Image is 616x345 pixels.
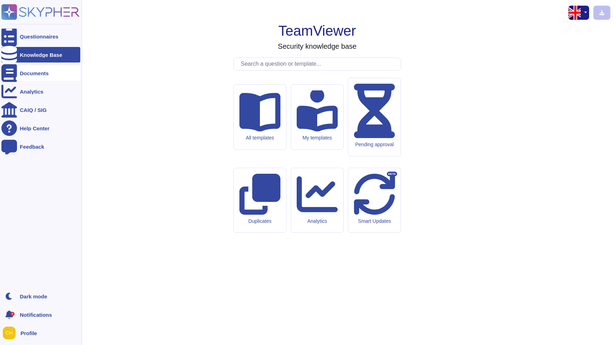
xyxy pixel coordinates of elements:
span: Notifications [20,312,52,317]
div: 3 [10,312,14,316]
div: Analytics [297,218,338,224]
div: My templates [297,135,338,141]
div: Help Center [20,126,50,131]
a: CAIQ / SIG [1,102,80,118]
button: user [1,325,21,341]
div: Duplicates [239,218,280,224]
div: Pending approval [354,142,395,148]
a: Analytics [1,84,80,99]
span: Profile [21,331,37,336]
img: user [3,327,16,339]
div: Feedback [20,144,44,149]
div: Smart Updates [354,218,395,224]
a: Help Center [1,120,80,136]
input: Search a question or template... [237,58,401,70]
h1: TeamViewer [278,22,356,39]
img: en [568,6,582,20]
div: Dark mode [20,294,47,299]
div: BETA [387,172,397,177]
div: Knowledge Base [20,52,62,58]
a: Questionnaires [1,29,80,44]
div: CAIQ / SIG [20,107,47,113]
div: Questionnaires [20,34,58,39]
div: All templates [239,135,280,141]
div: Analytics [20,89,43,94]
h3: Security knowledge base [278,42,356,50]
a: Knowledge Base [1,47,80,63]
a: Feedback [1,139,80,154]
div: Documents [20,71,49,76]
a: Documents [1,65,80,81]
